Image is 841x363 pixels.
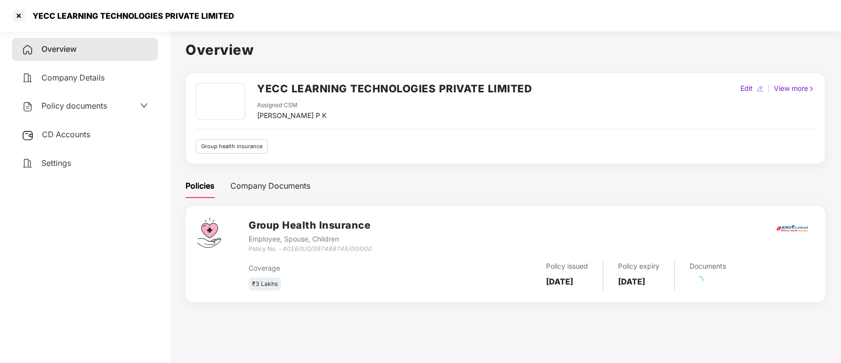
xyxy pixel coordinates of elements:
h2: YECC LEARNING TECHNOLOGIES PRIVATE LIMITED [257,81,532,97]
div: Policy issued [546,261,588,272]
div: [PERSON_NAME] P K [257,110,327,121]
img: svg+xml;base64,PHN2ZyB4bWxucz0iaHR0cDovL3d3dy53My5vcmcvMjAwMC9zdmciIHdpZHRoPSIyNCIgaGVpZ2h0PSIyNC... [22,44,34,56]
div: Company Documents [230,180,310,192]
div: Policies [185,180,215,192]
div: Coverage [249,263,437,274]
div: Policy No. - [249,244,371,254]
img: svg+xml;base64,PHN2ZyB4bWxucz0iaHR0cDovL3d3dy53My5vcmcvMjAwMC9zdmciIHdpZHRoPSI0Ny43MTQiIGhlaWdodD... [197,218,221,248]
img: rightIcon [808,85,815,92]
div: View more [772,83,817,94]
div: Documents [690,261,726,272]
div: Assigned CSM [257,101,327,110]
img: svg+xml;base64,PHN2ZyB4bWxucz0iaHR0cDovL3d3dy53My5vcmcvMjAwMC9zdmciIHdpZHRoPSIyNCIgaGVpZ2h0PSIyNC... [22,101,34,113]
div: ₹3 Lakhs [249,278,281,291]
b: [DATE] [618,277,645,286]
span: Company Details [41,73,105,82]
h1: Overview [185,39,825,61]
span: Policy documents [41,101,107,111]
span: CD Accounts [42,129,90,139]
div: | [766,83,772,94]
i: 4016/X/O/397498745/00/000 [282,245,371,252]
span: Settings [41,158,71,168]
span: Overview [41,44,76,54]
span: loading [693,274,705,286]
div: Employee, Spouse, Children [249,234,371,244]
b: [DATE] [546,277,573,286]
h3: Group Health Insurance [249,218,371,233]
img: svg+xml;base64,PHN2ZyB3aWR0aD0iMjUiIGhlaWdodD0iMjQiIHZpZXdCb3g9IjAgMCAyNSAyNCIgZmlsbD0ibm9uZSIgeG... [22,129,34,141]
img: editIcon [757,85,764,92]
div: Policy expiry [618,261,659,272]
img: svg+xml;base64,PHN2ZyB4bWxucz0iaHR0cDovL3d3dy53My5vcmcvMjAwMC9zdmciIHdpZHRoPSIyNCIgaGVpZ2h0PSIyNC... [22,158,34,169]
div: YECC LEARNING TECHNOLOGIES PRIVATE LIMITED [27,11,234,21]
div: Group health insurance [196,139,268,154]
span: down [140,102,148,110]
img: svg+xml;base64,PHN2ZyB4bWxucz0iaHR0cDovL3d3dy53My5vcmcvMjAwMC9zdmciIHdpZHRoPSIyNCIgaGVpZ2h0PSIyNC... [22,72,34,84]
img: icici.png [774,222,810,235]
div: Edit [738,83,755,94]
